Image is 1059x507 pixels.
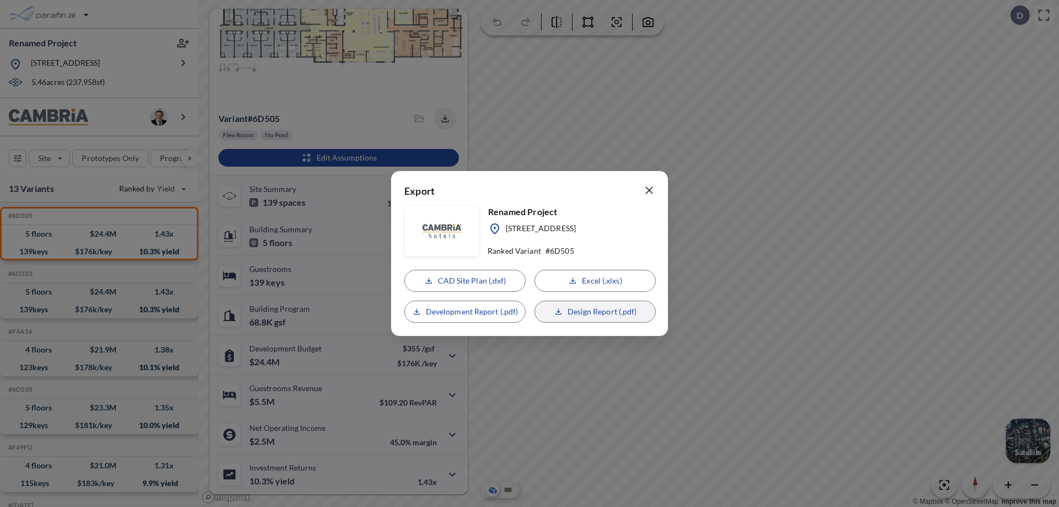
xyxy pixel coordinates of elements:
p: Renamed Project [488,206,576,218]
button: Design Report (.pdf) [534,301,656,323]
img: floorplanBranLogoPlug [422,224,462,238]
button: Development Report (.pdf) [404,301,526,323]
p: Ranked Variant [488,246,541,256]
p: Development Report (.pdf) [426,306,518,317]
p: Excel (.xlxs) [582,275,622,286]
p: # 6D505 [545,246,574,256]
p: CAD Site Plan (.dxf) [438,275,506,286]
p: Design Report (.pdf) [568,306,637,317]
button: Excel (.xlxs) [534,270,656,292]
p: Export [404,184,435,201]
p: [STREET_ADDRESS] [506,223,576,236]
button: CAD Site Plan (.dxf) [404,270,526,292]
